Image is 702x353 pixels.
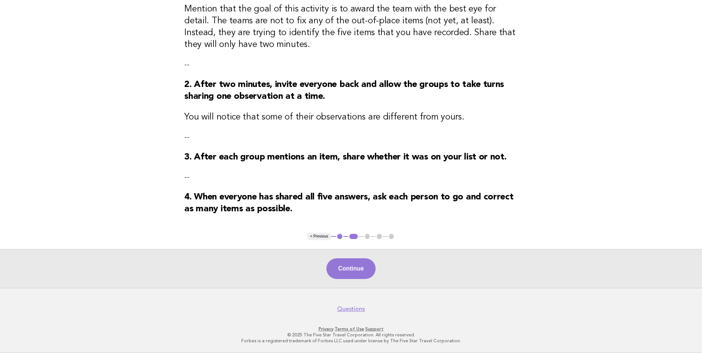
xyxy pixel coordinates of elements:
strong: 4. When everyone has shared all five answers, ask each person to go and correct as many items as ... [184,193,513,214]
strong: 3. After each group mentions an item, share whether it was on your list or not. [184,153,506,162]
p: -- [184,132,518,142]
h3: Mention that the goal of this activity is to award the team with the best eye for detail. The tea... [184,3,518,51]
p: -- [184,60,518,70]
h3: You will notice that some of their observations are different from yours. [184,111,518,123]
button: 1 [336,233,343,240]
a: Questions [337,305,365,313]
p: -- [184,172,518,182]
strong: 2. After two minutes, invite everyone back and allow the groups to take turns sharing one observa... [184,80,504,101]
p: © 2025 The Five Star Travel Corporation. All rights reserved. [125,332,578,338]
button: Continue [326,258,376,279]
p: Forbes is a registered trademark of Forbes LLC used under license by The Five Star Travel Corpora... [125,338,578,344]
button: 2 [348,233,359,240]
button: < Previous [307,233,331,240]
a: Support [365,326,383,332]
a: Privacy [319,326,333,332]
p: · · [125,326,578,332]
a: Terms of Use [335,326,364,332]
